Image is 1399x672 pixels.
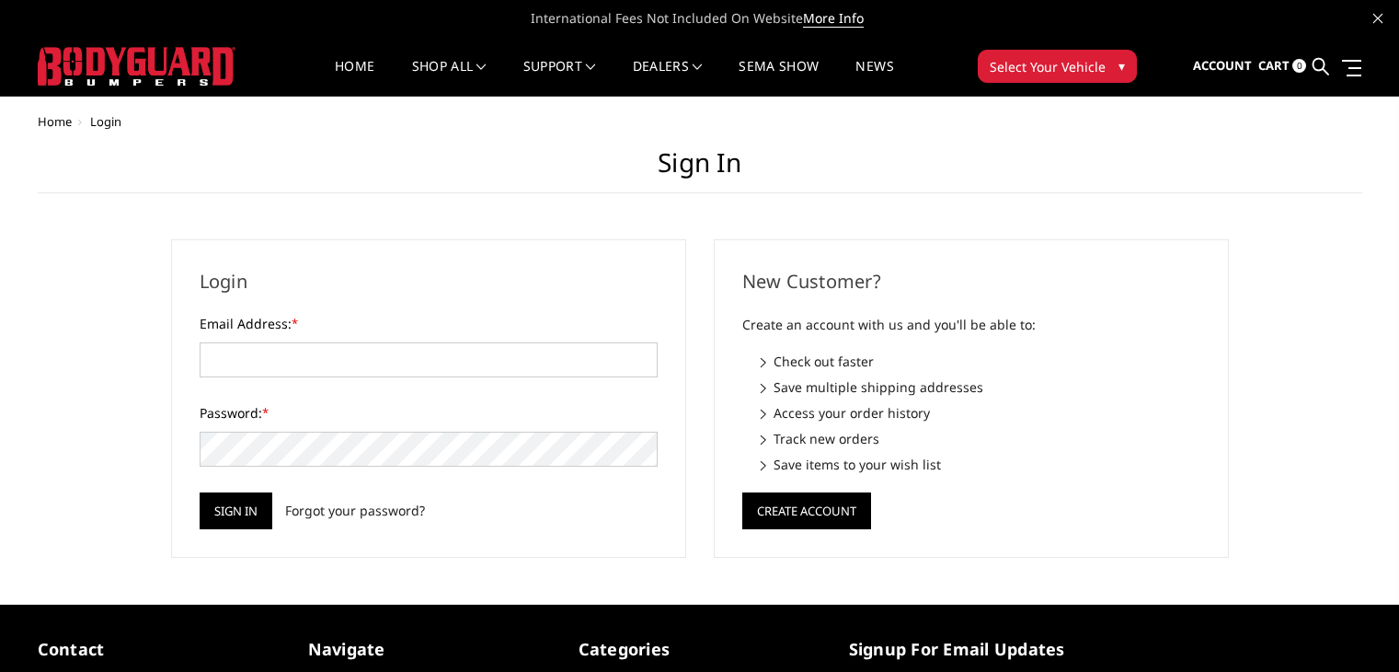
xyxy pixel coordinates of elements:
[38,47,235,86] img: BODYGUARD BUMPERS
[633,60,703,96] a: Dealers
[742,492,871,529] button: Create Account
[1118,56,1125,75] span: ▾
[761,352,1200,371] li: Check out faster
[742,314,1200,336] p: Create an account with us and you'll be able to:
[990,57,1106,76] span: Select Your Vehicle
[978,50,1137,83] button: Select Your Vehicle
[200,403,658,423] label: Password:
[200,268,658,295] h2: Login
[761,377,1200,397] li: Save multiple shipping addresses
[1258,57,1290,74] span: Cart
[1193,41,1252,91] a: Account
[579,637,821,662] h5: Categories
[285,501,425,520] a: Forgot your password?
[412,60,487,96] a: shop all
[90,113,121,130] span: Login
[200,492,272,529] input: Sign in
[761,429,1200,448] li: Track new orders
[803,9,864,28] a: More Info
[849,637,1092,662] h5: signup for email updates
[1292,59,1306,73] span: 0
[1258,41,1306,91] a: Cart 0
[335,60,374,96] a: Home
[761,455,1200,474] li: Save items to your wish list
[739,60,819,96] a: SEMA Show
[742,500,871,517] a: Create Account
[38,637,281,662] h5: contact
[523,60,596,96] a: Support
[1193,57,1252,74] span: Account
[761,403,1200,423] li: Access your order history
[200,314,658,333] label: Email Address:
[38,113,72,130] a: Home
[855,60,893,96] a: News
[742,268,1200,295] h2: New Customer?
[308,637,551,662] h5: Navigate
[38,147,1362,193] h1: Sign in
